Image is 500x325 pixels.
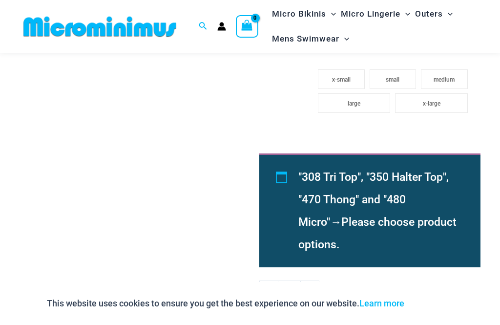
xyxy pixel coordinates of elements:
[298,216,457,251] span: Please choose product options.
[326,1,336,26] span: Menu Toggle
[318,93,390,113] li: large
[272,26,339,51] span: Mens Swimwear
[332,76,351,83] span: x-small
[318,69,365,89] li: x-small
[272,1,326,26] span: Micro Bikinis
[370,69,417,89] li: small
[443,1,453,26] span: Menu Toggle
[298,166,458,256] li: →
[348,100,360,107] span: large
[298,171,449,229] span: "308 Tri Top", "350 Halter Top", "470 Thong" and "480 Micro"
[301,281,319,301] a: +
[339,26,349,51] span: Menu Toggle
[400,1,410,26] span: Menu Toggle
[412,292,453,315] button: Accept
[217,22,226,31] a: Account icon link
[341,1,400,26] span: Micro Lingerie
[413,1,455,26] a: OutersMenu ToggleMenu Toggle
[236,15,258,38] a: View Shopping Cart, empty
[338,1,413,26] a: Micro LingerieMenu ToggleMenu Toggle
[47,296,404,311] p: This website uses cookies to ensure you get the best experience on our website.
[423,100,440,107] span: x-large
[359,298,404,308] a: Learn more
[278,281,301,301] input: Product quantity
[386,76,399,83] span: small
[199,21,208,33] a: Search icon link
[20,16,180,38] img: MM SHOP LOGO FLAT
[270,26,352,51] a: Mens SwimwearMenu ToggleMenu Toggle
[259,281,278,301] a: -
[421,69,468,89] li: medium
[270,1,338,26] a: Micro BikinisMenu ToggleMenu Toggle
[415,1,443,26] span: Outers
[434,76,455,83] span: medium
[395,93,467,113] li: x-large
